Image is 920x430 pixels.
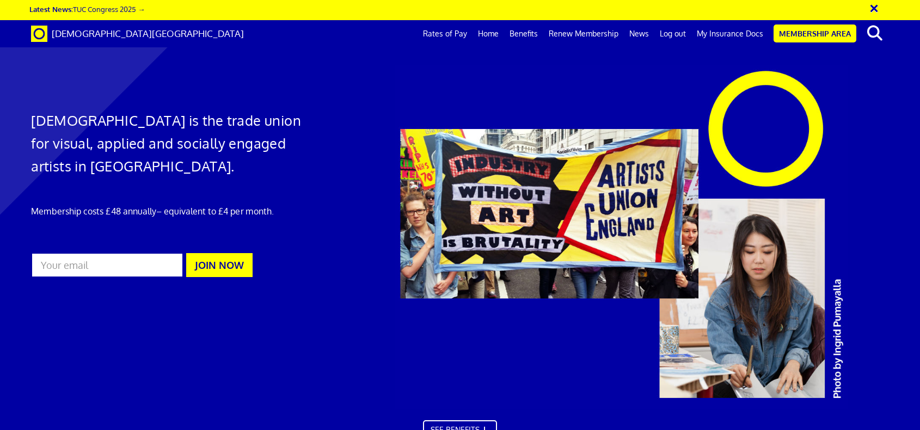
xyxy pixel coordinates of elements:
[654,20,691,47] a: Log out
[31,109,306,177] h1: [DEMOGRAPHIC_DATA] is the trade union for visual, applied and socially engaged artists in [GEOGRA...
[29,4,73,14] strong: Latest News:
[29,4,145,14] a: Latest News:TUC Congress 2025 →
[31,253,183,278] input: Your email
[52,28,244,39] span: [DEMOGRAPHIC_DATA][GEOGRAPHIC_DATA]
[774,24,856,42] a: Membership Area
[504,20,543,47] a: Benefits
[418,20,473,47] a: Rates of Pay
[186,253,253,277] button: JOIN NOW
[691,20,769,47] a: My Insurance Docs
[858,22,892,45] button: search
[23,20,252,47] a: Brand [DEMOGRAPHIC_DATA][GEOGRAPHIC_DATA]
[543,20,624,47] a: Renew Membership
[624,20,654,47] a: News
[31,205,306,218] p: Membership costs £48 annually – equivalent to £4 per month.
[473,20,504,47] a: Home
